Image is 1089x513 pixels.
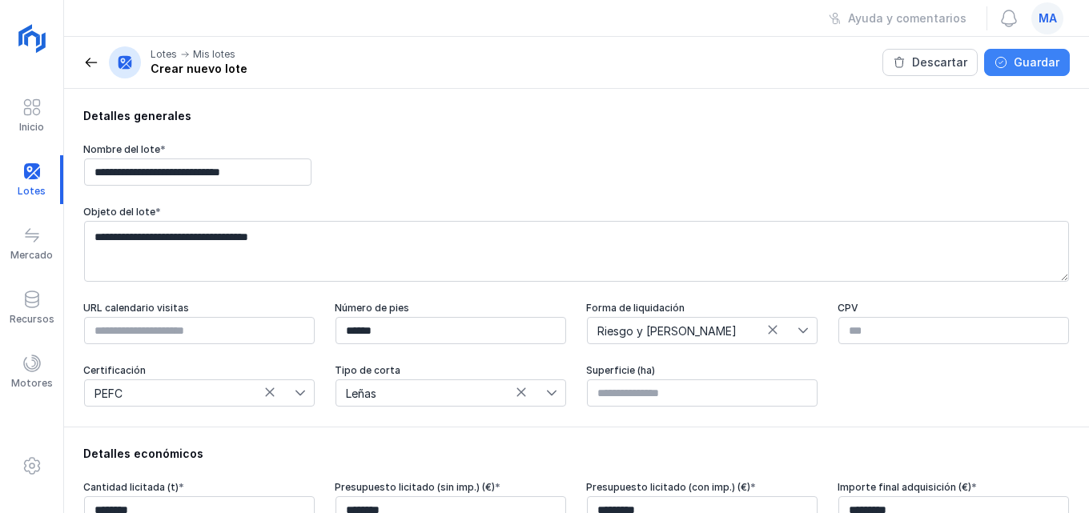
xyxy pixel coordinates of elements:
[83,446,1070,462] div: Detalles económicos
[83,481,315,494] div: Cantidad licitada (t)
[335,481,567,494] div: Presupuesto licitado (sin imp.) (€)
[838,302,1070,315] div: CPV
[848,10,966,26] div: Ayuda y comentarios
[335,364,567,377] div: Tipo de corta
[912,54,967,70] div: Descartar
[10,249,53,262] div: Mercado
[193,48,235,61] div: Mis lotes
[83,143,315,156] div: Nombre del lote
[10,313,54,326] div: Recursos
[83,206,1070,218] div: Objeto del lote
[83,364,315,377] div: Certificación
[586,302,818,315] div: Forma de liquidación
[151,61,247,77] div: Crear nuevo lote
[151,48,177,61] div: Lotes
[336,380,546,406] span: Leñas
[984,49,1070,76] button: Guardar
[882,49,978,76] button: Descartar
[12,18,52,58] img: logoRight.svg
[335,302,567,315] div: Número de pies
[85,380,295,406] span: PEFC
[1014,54,1059,70] div: Guardar
[586,481,818,494] div: Presupuesto licitado (con imp.) (€)
[838,481,1070,494] div: Importe final adquisición (€)
[586,364,818,377] div: Superficie (ha)
[818,5,977,32] button: Ayuda y comentarios
[588,318,798,343] span: Riesgo y ventura
[83,108,1070,124] div: Detalles generales
[1039,10,1057,26] span: ma
[19,121,44,134] div: Inicio
[11,377,53,390] div: Motores
[83,302,315,315] div: URL calendario visitas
